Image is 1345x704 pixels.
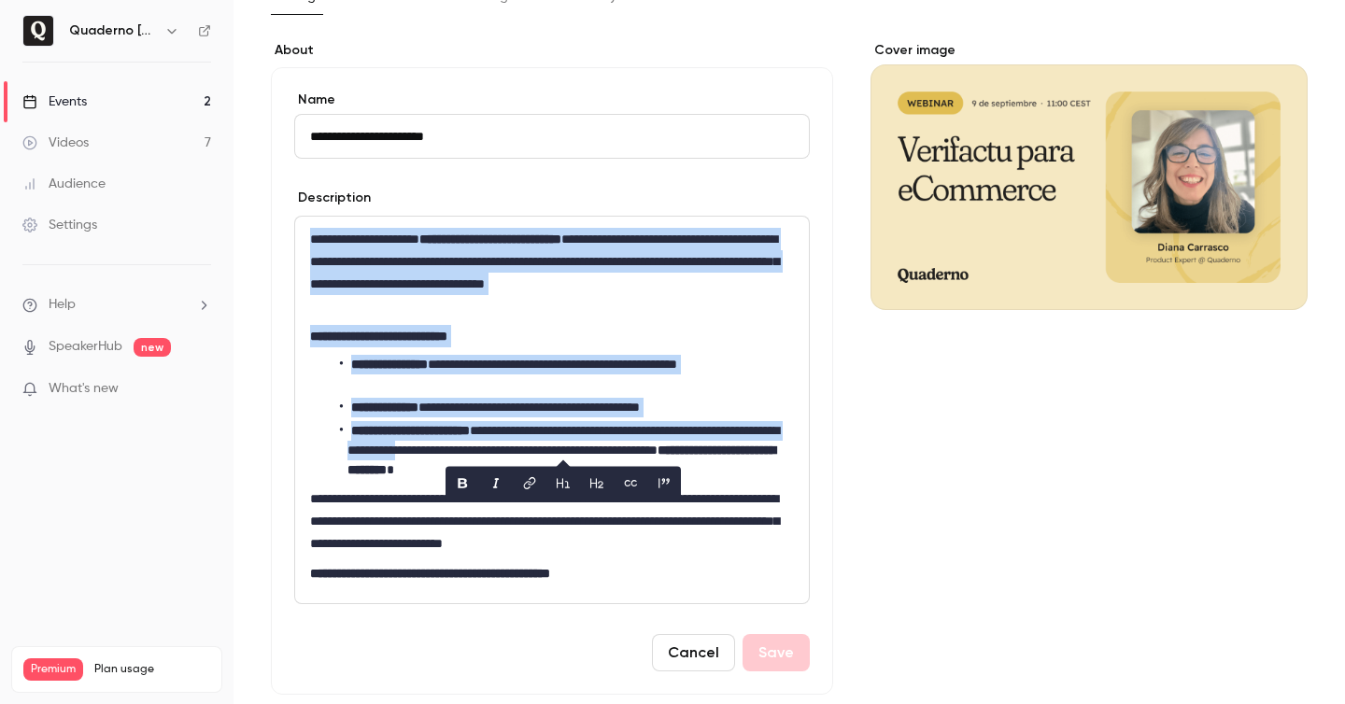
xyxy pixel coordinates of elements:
span: What's new [49,379,119,399]
button: bold [447,469,477,499]
label: Cover image [871,41,1308,60]
h6: Quaderno [GEOGRAPHIC_DATA] [69,21,157,40]
button: link [515,469,545,499]
span: Premium [23,658,83,681]
button: blockquote [649,469,679,499]
label: Description [294,189,371,207]
div: Events [22,92,87,111]
span: Plan usage [94,662,210,677]
label: Name [294,91,810,109]
div: Audience [22,175,106,193]
label: About [271,41,833,60]
section: description [294,216,810,604]
span: new [134,338,171,357]
div: Settings [22,216,97,234]
div: editor [295,217,809,603]
img: Quaderno España [23,16,53,46]
li: help-dropdown-opener [22,295,211,315]
span: Help [49,295,76,315]
iframe: Noticeable Trigger [189,381,211,398]
a: SpeakerHub [49,337,122,357]
section: Cover image [871,41,1308,310]
button: Cancel [652,634,735,671]
div: Videos [22,134,89,152]
button: italic [481,469,511,499]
